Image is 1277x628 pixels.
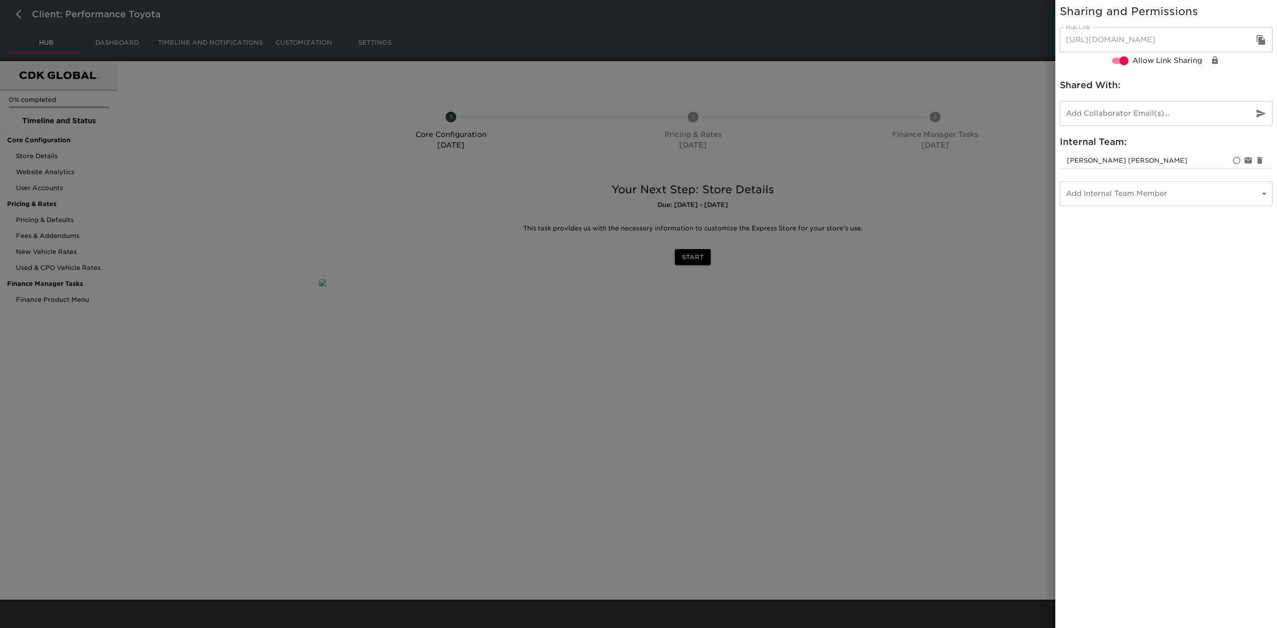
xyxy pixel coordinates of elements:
[1209,55,1221,66] div: Change View/Edit Permissions for Link Share
[1060,135,1273,149] h6: Internal Team:
[1254,155,1265,166] div: Remove matthew.grajales@cdk.com
[1067,157,1187,164] span: matthew.grajales@cdk.com
[1060,181,1273,206] div: ​
[1060,78,1273,92] h6: Shared With:
[1060,4,1273,19] h5: Sharing and Permissions
[1132,55,1202,66] span: Allow Link Sharing
[1242,155,1254,166] div: Disable notifications for matthew.grajales@cdk.com
[1231,155,1242,166] div: Set as primay account owner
